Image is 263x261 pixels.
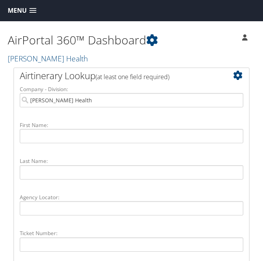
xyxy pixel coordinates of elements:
a: [PERSON_NAME] Health [8,53,90,64]
h2: Airtinerary Lookup [20,69,184,82]
label: Company - Division: [20,85,243,93]
label: First Name: [20,121,243,129]
span: Menu [8,7,27,14]
h1: AirPortal 360™ Dashboard [8,32,193,48]
label: Agency Locator: [20,193,243,201]
a: Menu [4,4,40,17]
label: Ticket Number: [20,229,243,237]
label: Last Name: [20,157,243,165]
span: (at least one field required) [96,73,169,81]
